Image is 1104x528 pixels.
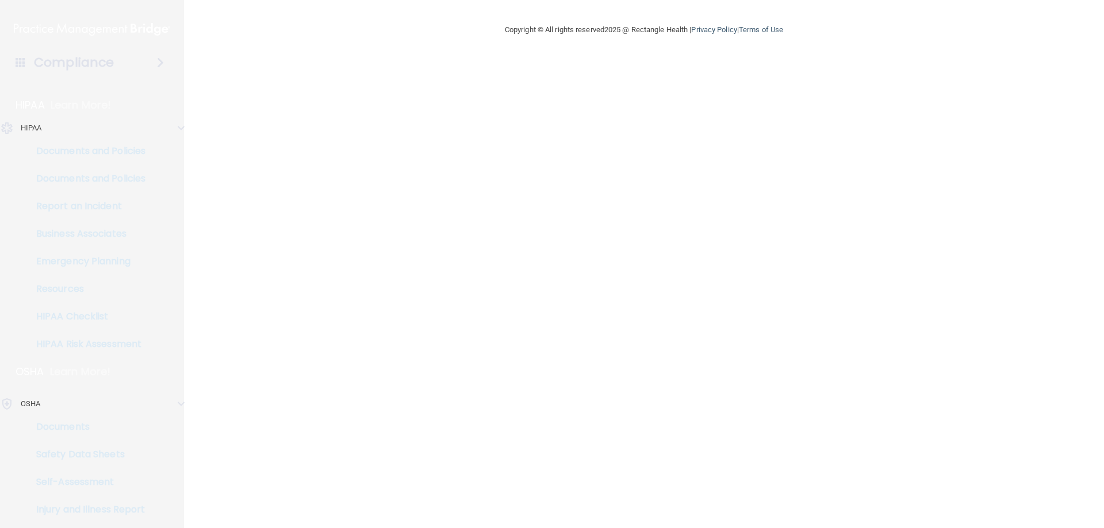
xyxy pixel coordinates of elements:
p: Emergency Planning [7,256,164,267]
p: HIPAA Checklist [7,311,164,322]
p: Resources [7,283,164,295]
p: Documents and Policies [7,145,164,157]
p: Business Associates [7,228,164,240]
p: OSHA [16,365,44,379]
h4: Compliance [34,55,114,71]
p: Safety Data Sheets [7,449,164,460]
p: Self-Assessment [7,476,164,488]
p: Learn More! [51,98,112,112]
p: Injury and Illness Report [7,504,164,515]
p: HIPAA Risk Assessment [7,338,164,350]
p: HIPAA [21,121,42,135]
p: Documents [7,421,164,433]
div: Copyright © All rights reserved 2025 @ Rectangle Health | | [434,11,854,48]
p: Learn More! [50,365,111,379]
p: HIPAA [16,98,45,112]
img: PMB logo [14,18,170,41]
a: Terms of Use [739,25,783,34]
a: Privacy Policy [691,25,737,34]
p: OSHA [21,397,40,411]
p: Report an Incident [7,201,164,212]
p: Documents and Policies [7,173,164,184]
